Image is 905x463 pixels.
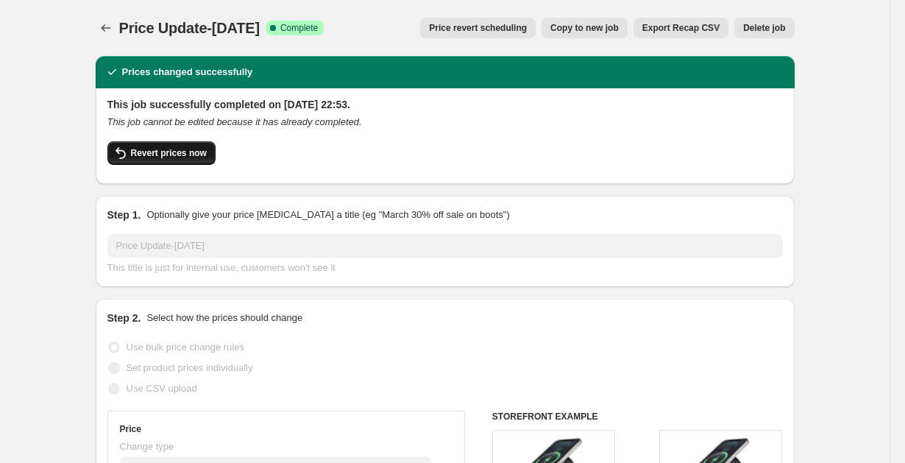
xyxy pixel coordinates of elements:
[146,311,302,325] p: Select how the prices should change
[107,141,216,165] button: Revert prices now
[127,362,253,373] span: Set product prices individually
[492,411,783,423] h6: STOREFRONT EXAMPLE
[550,22,619,34] span: Copy to new job
[107,262,336,273] span: This title is just for internal use, customers won't see it
[642,22,720,34] span: Export Recap CSV
[107,208,141,222] h2: Step 1.
[146,208,509,222] p: Optionally give your price [MEDICAL_DATA] a title (eg "March 30% off sale on boots")
[127,342,244,353] span: Use bulk price change rules
[96,18,116,38] button: Price change jobs
[107,116,362,127] i: This job cannot be edited because it has already completed.
[131,147,207,159] span: Revert prices now
[120,441,174,452] span: Change type
[280,22,318,34] span: Complete
[120,423,141,435] h3: Price
[107,97,783,112] h2: This job successfully completed on [DATE] 22:53.
[107,311,141,325] h2: Step 2.
[743,22,785,34] span: Delete job
[122,65,253,79] h2: Prices changed successfully
[429,22,527,34] span: Price revert scheduling
[107,234,783,258] input: 30% off holiday sale
[633,18,728,38] button: Export Recap CSV
[734,18,794,38] button: Delete job
[542,18,628,38] button: Copy to new job
[420,18,536,38] button: Price revert scheduling
[127,383,197,394] span: Use CSV upload
[119,20,260,36] span: Price Update-[DATE]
